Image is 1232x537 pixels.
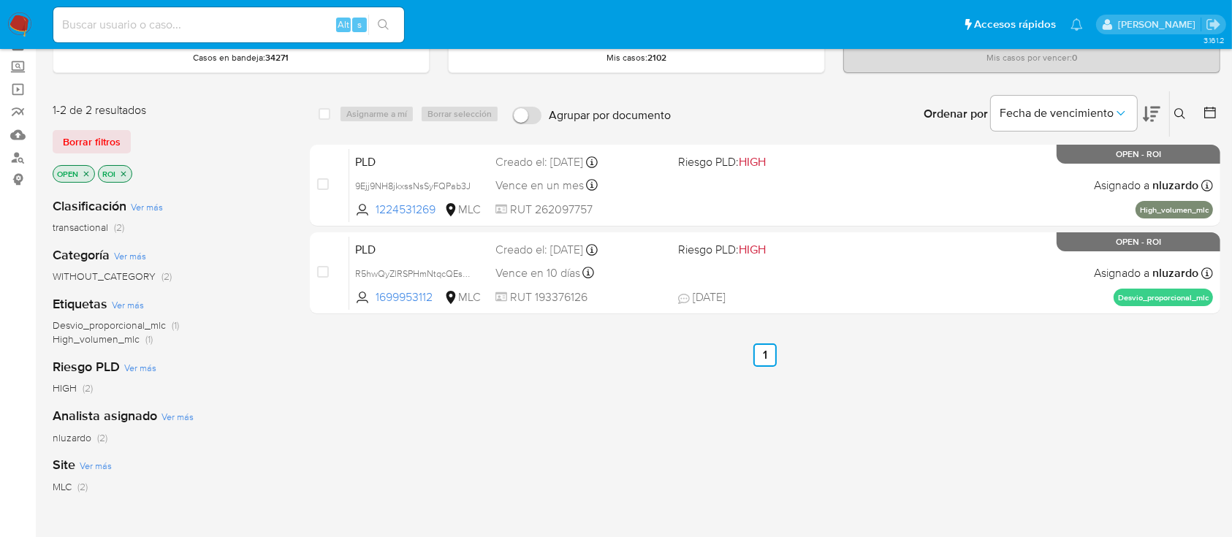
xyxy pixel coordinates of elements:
span: Accesos rápidos [974,17,1056,32]
span: Alt [338,18,349,31]
span: 3.161.2 [1204,34,1225,46]
a: Notificaciones [1071,18,1083,31]
input: Buscar usuario o caso... [53,15,404,34]
a: Salir [1206,17,1221,32]
p: aline.magdaleno@mercadolibre.com [1118,18,1201,31]
span: s [357,18,362,31]
button: search-icon [368,15,398,35]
